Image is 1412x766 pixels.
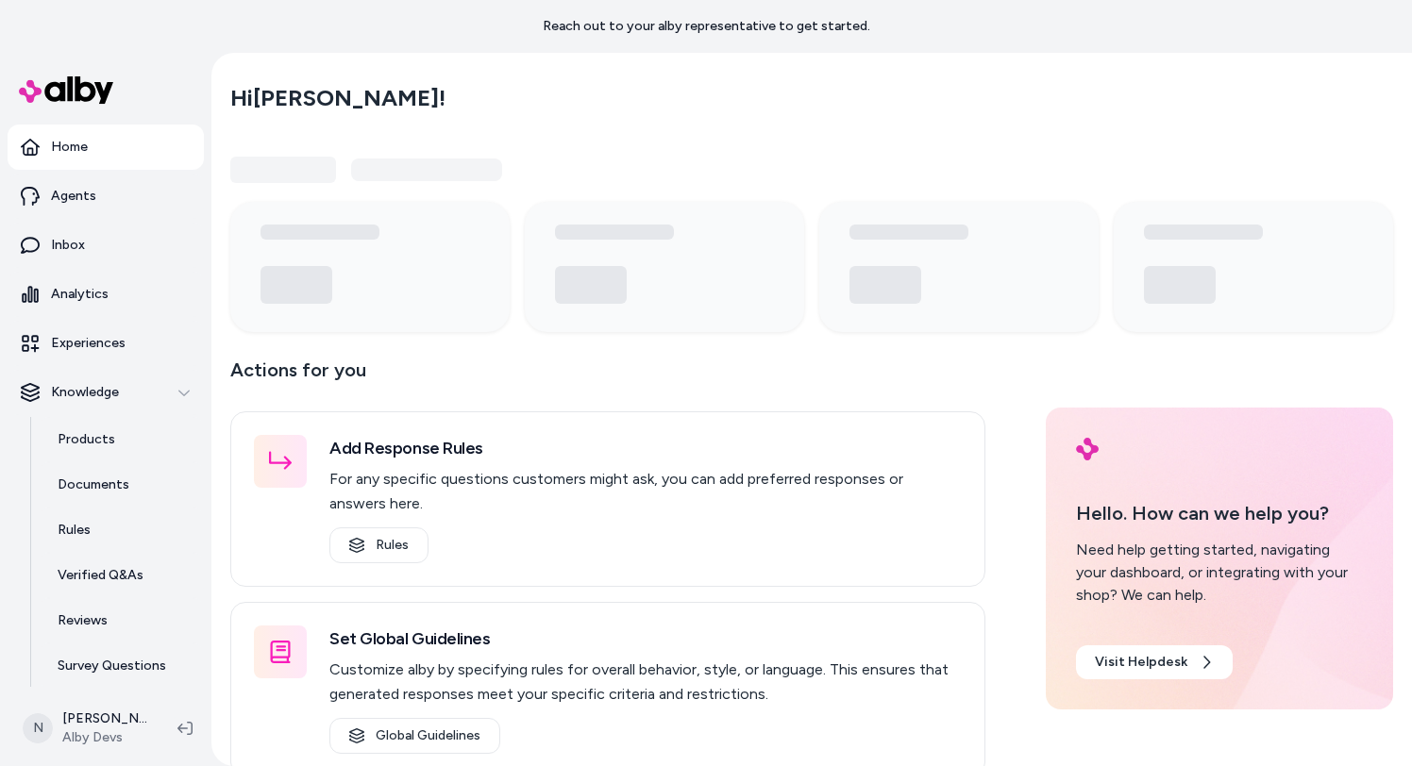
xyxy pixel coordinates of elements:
p: Home [51,138,88,157]
p: Products [58,430,115,449]
a: Rules [39,508,204,553]
a: Agents [8,174,204,219]
a: Reviews [39,598,204,643]
p: Hello. How can we help you? [1076,499,1363,527]
p: Rules [58,521,91,540]
h3: Set Global Guidelines [329,625,962,652]
img: alby Logo [19,76,113,104]
p: Reviews [58,611,108,630]
a: Documents [39,462,204,508]
p: Verified Q&As [58,566,143,585]
a: Products [39,417,204,462]
p: Reach out to your alby representative to get started. [543,17,870,36]
a: Survey Questions [39,643,204,689]
p: Customize alby by specifying rules for overall behavior, style, or language. This ensures that ge... [329,658,962,707]
a: Analytics [8,272,204,317]
p: For any specific questions customers might ask, you can add preferred responses or answers here. [329,467,962,516]
a: Verified Q&As [39,553,204,598]
div: Need help getting started, navigating your dashboard, or integrating with your shop? We can help. [1076,539,1363,607]
p: Analytics [51,285,109,304]
a: Global Guidelines [329,718,500,754]
button: N[PERSON_NAME]Alby Devs [11,698,162,758]
img: alby Logo [1076,438,1099,460]
p: Survey Questions [58,657,166,675]
a: Rules [329,527,429,563]
span: Alby Devs [62,728,147,747]
h3: Add Response Rules [329,435,962,461]
a: Inbox [8,223,204,268]
a: Visit Helpdesk [1076,645,1233,679]
p: Documents [58,475,129,494]
a: Home [8,125,204,170]
p: Agents [51,187,96,206]
p: Knowledge [51,383,119,402]
button: Knowledge [8,370,204,415]
span: N [23,713,53,743]
p: Inbox [51,236,85,255]
p: Experiences [51,334,126,353]
p: Actions for you [230,355,985,400]
p: [PERSON_NAME] [62,709,147,728]
a: Experiences [8,321,204,366]
h2: Hi [PERSON_NAME] ! [230,84,445,112]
